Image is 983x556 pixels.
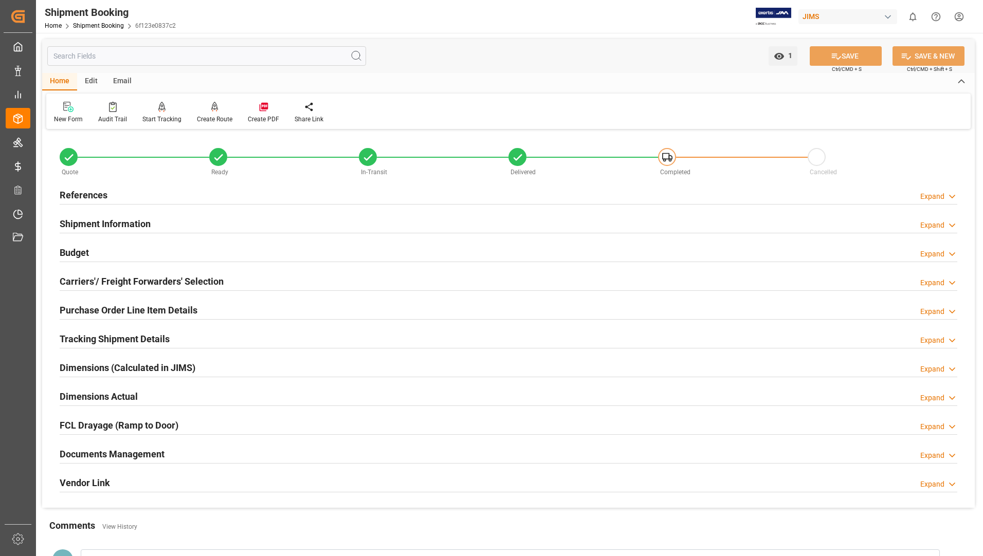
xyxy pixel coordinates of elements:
div: Expand [920,364,944,375]
span: Completed [660,169,690,176]
button: show 0 new notifications [901,5,924,28]
button: JIMS [798,7,901,26]
div: Expand [920,249,944,260]
h2: Comments [49,518,95,532]
div: Share Link [295,115,323,124]
div: Expand [920,421,944,432]
div: Expand [920,450,944,461]
div: Expand [920,479,944,490]
div: Audit Trail [98,115,127,124]
div: Home [42,73,77,90]
div: Expand [920,191,944,202]
span: Delivered [511,169,536,176]
h2: FCL Drayage (Ramp to Door) [60,418,178,432]
img: Exertis%20JAM%20-%20Email%20Logo.jpg_1722504956.jpg [756,8,791,26]
h2: Tracking Shipment Details [60,332,170,346]
span: Quote [62,169,78,176]
div: Expand [920,393,944,403]
h2: Purchase Order Line Item Details [60,303,197,317]
a: View History [102,523,137,530]
button: SAVE [810,46,882,66]
div: Expand [920,220,944,231]
button: SAVE & NEW [893,46,964,66]
button: Help Center [924,5,948,28]
div: Edit [77,73,105,90]
div: Create PDF [248,115,279,124]
h2: References [60,188,107,202]
a: Home [45,22,62,29]
a: Shipment Booking [73,22,124,29]
div: New Form [54,115,83,124]
h2: Vendor Link [60,476,110,490]
div: Create Route [197,115,232,124]
h2: Dimensions (Calculated in JIMS) [60,361,195,375]
h2: Carriers'/ Freight Forwarders' Selection [60,274,224,288]
span: Ctrl/CMD + S [832,65,862,73]
div: Start Tracking [142,115,181,124]
h2: Budget [60,246,89,260]
span: In-Transit [361,169,387,176]
input: Search Fields [47,46,366,66]
span: Ready [211,169,228,176]
div: Expand [920,306,944,317]
h2: Shipment Information [60,217,151,231]
h2: Dimensions Actual [60,390,138,403]
div: Expand [920,277,944,288]
span: 1 [785,51,792,60]
button: open menu [769,46,797,66]
span: Ctrl/CMD + Shift + S [907,65,952,73]
div: Shipment Booking [45,5,176,20]
div: Email [105,73,139,90]
div: JIMS [798,9,897,24]
div: Expand [920,335,944,346]
h2: Documents Management [60,447,165,461]
span: Cancelled [810,169,837,176]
